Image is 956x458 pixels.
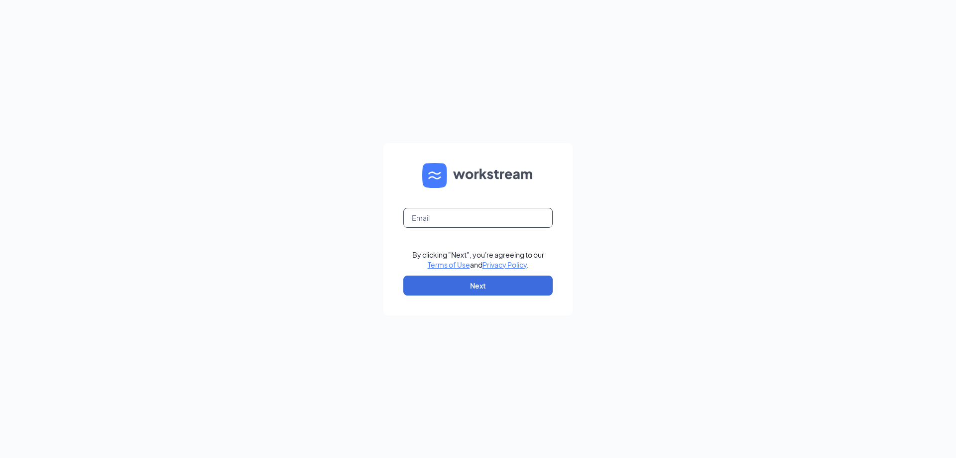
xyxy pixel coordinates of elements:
div: By clicking "Next", you're agreeing to our and . [412,250,544,270]
img: WS logo and Workstream text [422,163,534,188]
input: Email [403,208,553,228]
a: Privacy Policy [482,260,527,269]
a: Terms of Use [428,260,470,269]
button: Next [403,276,553,296]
